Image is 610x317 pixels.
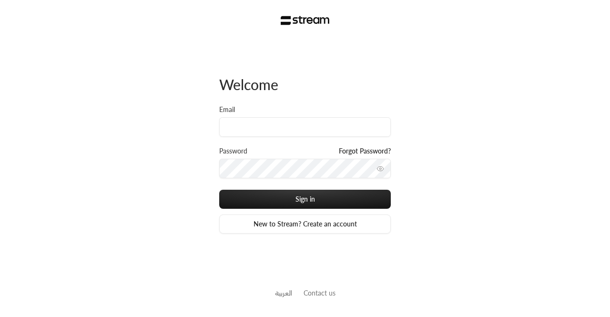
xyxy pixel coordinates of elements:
label: Email [219,105,235,114]
button: Sign in [219,190,391,209]
span: Welcome [219,76,278,93]
a: Contact us [304,289,335,297]
button: toggle password visibility [373,161,388,176]
a: Forgot Password? [339,146,391,156]
a: العربية [275,284,292,302]
img: Stream Logo [281,16,330,25]
a: New to Stream? Create an account [219,215,391,234]
button: Contact us [304,288,335,298]
label: Password [219,146,247,156]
